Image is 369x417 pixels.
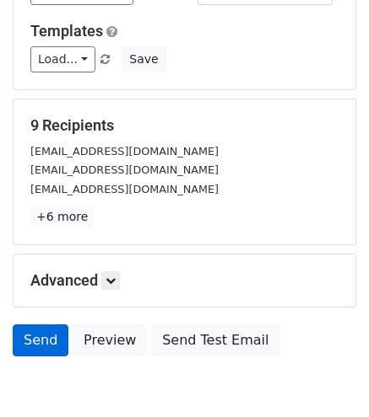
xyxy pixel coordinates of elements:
[13,324,68,356] a: Send
[30,145,219,158] small: [EMAIL_ADDRESS][DOMAIN_NAME]
[30,22,103,40] a: Templates
[73,324,147,356] a: Preview
[285,336,369,417] iframe: Chat Widget
[30,46,95,72] a: Load...
[30,183,219,195] small: [EMAIL_ADDRESS][DOMAIN_NAME]
[30,206,94,227] a: +6 more
[122,46,166,72] button: Save
[30,163,219,176] small: [EMAIL_ADDRESS][DOMAIN_NAME]
[151,324,279,356] a: Send Test Email
[30,271,339,290] h5: Advanced
[30,116,339,135] h5: 9 Recipients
